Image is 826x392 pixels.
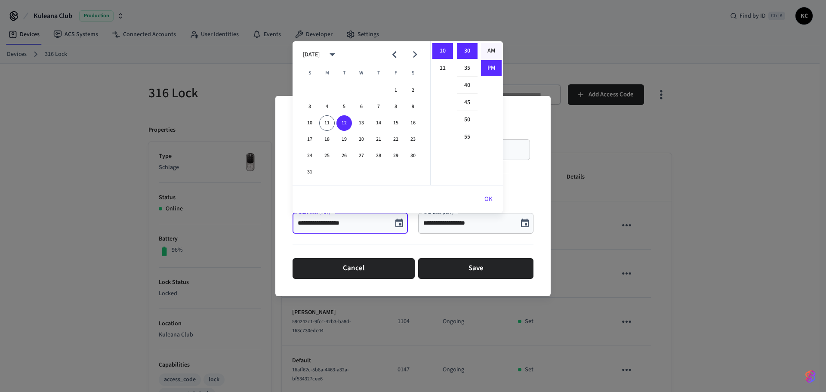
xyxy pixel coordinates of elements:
[388,148,404,164] button: 29
[455,41,479,185] ul: Select minutes
[319,115,335,131] button: 11
[336,99,352,114] button: 5
[302,164,317,180] button: 31
[388,99,404,114] button: 8
[457,95,478,111] li: 45 minutes
[388,65,404,82] span: Friday
[457,77,478,94] li: 40 minutes
[457,43,478,59] li: 30 minutes
[354,132,369,147] button: 20
[336,115,352,131] button: 12
[457,129,478,145] li: 55 minutes
[405,99,421,114] button: 9
[432,60,453,76] li: 11 hours
[405,65,421,82] span: Saturday
[319,99,335,114] button: 4
[474,189,503,210] button: OK
[319,65,335,82] span: Monday
[431,41,455,185] ul: Select hours
[302,65,317,82] span: Sunday
[424,209,456,216] label: End Date (HST)
[302,148,317,164] button: 24
[391,215,408,232] button: Choose date, selected date is Aug 12, 2025
[388,115,404,131] button: 15
[336,132,352,147] button: 19
[354,65,369,82] span: Wednesday
[405,115,421,131] button: 16
[354,99,369,114] button: 6
[354,148,369,164] button: 27
[336,148,352,164] button: 26
[457,60,478,77] li: 35 minutes
[371,65,386,82] span: Thursday
[405,44,425,65] button: Next month
[805,370,816,383] img: SeamLogoGradient.69752ec5.svg
[302,99,317,114] button: 3
[384,44,404,65] button: Previous month
[319,148,335,164] button: 25
[302,132,317,147] button: 17
[516,215,533,232] button: Choose date, selected date is Aug 11, 2025
[354,115,369,131] button: 13
[405,83,421,98] button: 2
[388,83,404,98] button: 1
[322,44,342,65] button: calendar view is open, switch to year view
[319,132,335,147] button: 18
[336,65,352,82] span: Tuesday
[405,132,421,147] button: 23
[371,115,386,131] button: 14
[371,132,386,147] button: 21
[302,115,317,131] button: 10
[418,258,533,279] button: Save
[303,50,320,59] div: [DATE]
[479,41,503,185] ul: Select meridiem
[481,60,502,76] li: PM
[371,148,386,164] button: 28
[432,43,453,59] li: 10 hours
[371,99,386,114] button: 7
[293,258,415,279] button: Cancel
[481,43,502,59] li: AM
[299,209,332,216] label: Start Date (HST)
[457,112,478,128] li: 50 minutes
[388,132,404,147] button: 22
[405,148,421,164] button: 30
